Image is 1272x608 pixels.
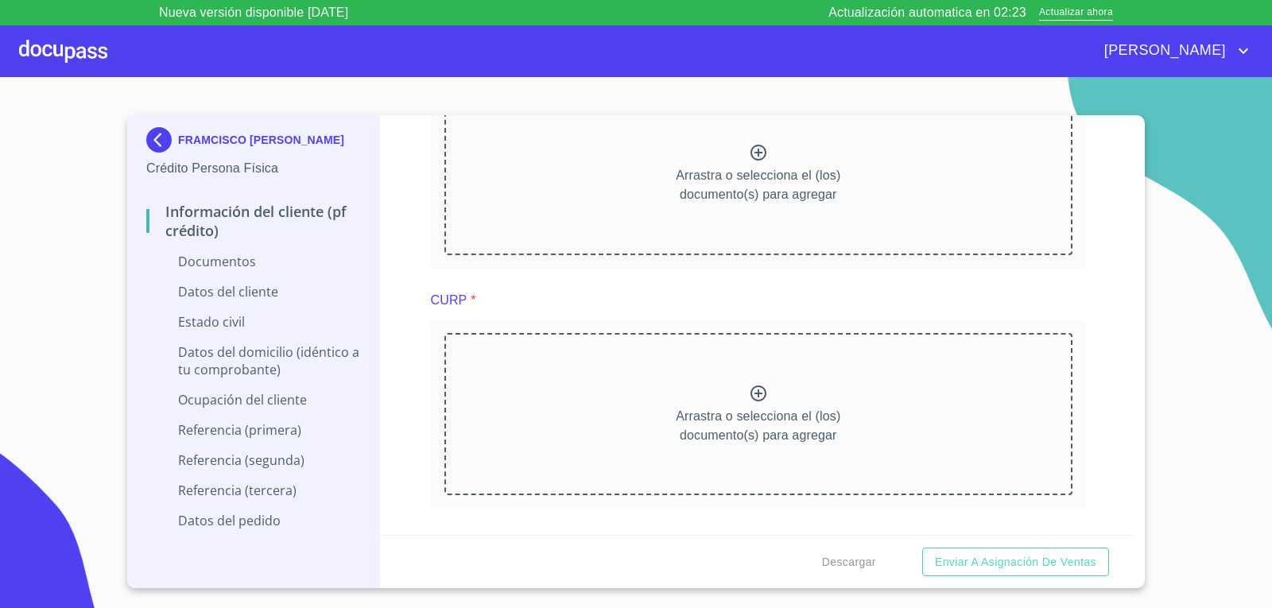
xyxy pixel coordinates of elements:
p: Datos del cliente [146,283,360,300]
p: Nueva versión disponible [DATE] [159,3,348,22]
button: account of current user [1092,38,1253,64]
img: Docupass spot blue [146,127,178,153]
p: Documentos [146,253,360,270]
span: Descargar [822,552,876,572]
span: [PERSON_NAME] [1092,38,1234,64]
p: Ocupación del Cliente [146,391,360,409]
span: Actualizar ahora [1039,5,1113,21]
p: Datos del pedido [146,512,360,529]
p: Arrastra o selecciona el (los) documento(s) para agregar [676,407,840,445]
p: Datos del domicilio (idéntico a tu comprobante) [146,343,360,378]
p: Crédito Persona Física [146,159,360,178]
p: FRAMCISCO [PERSON_NAME] [178,134,344,146]
p: Arrastra o selecciona el (los) documento(s) para agregar [676,166,840,204]
button: Descargar [816,548,882,577]
p: Constancia de situación fiscal [431,531,602,550]
p: Referencia (tercera) [146,482,360,499]
p: Referencia (primera) [146,421,360,439]
div: FRAMCISCO [PERSON_NAME] [146,127,360,159]
p: CURP [431,291,467,310]
p: Estado Civil [146,313,360,331]
p: Referencia (segunda) [146,451,360,469]
span: Enviar a Asignación de Ventas [935,552,1096,572]
button: Enviar a Asignación de Ventas [922,548,1109,577]
p: Actualización automatica en 02:23 [828,3,1026,22]
p: Información del cliente (PF crédito) [146,202,360,240]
